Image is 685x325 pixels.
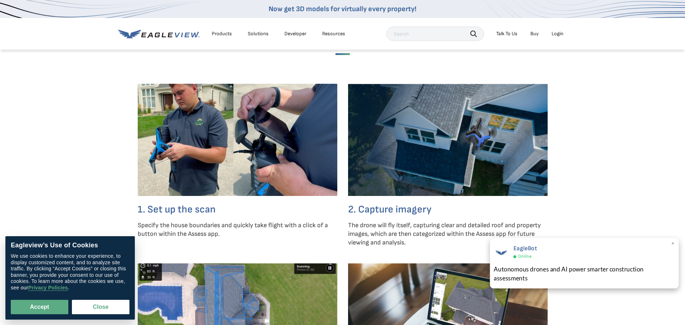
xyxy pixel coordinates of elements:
img: EagleBot [494,245,509,260]
div: Products [212,31,232,37]
div: Autonomous drones and AI power smarter construction assessments [494,265,675,283]
p: The drone will fly itself, capturing clear and detailed roof and property images, which are then ... [348,221,548,247]
div: Resources [322,31,345,37]
input: Search [386,27,484,41]
span: × [671,240,675,247]
a: Now get 3D models for virtually every property! [269,5,416,13]
a: Privacy Policies [28,285,68,291]
h5: 2. Capture imagery [348,203,548,216]
p: Specify the house boundaries and quickly take flight with a click of a button within the Assess app. [138,221,337,238]
div: Login [552,31,563,37]
a: Buy [530,31,539,37]
span: EagleBot [513,245,537,252]
div: We use cookies to enhance your experience, to display customized content, and to analyze site tra... [11,253,129,291]
a: Developer [284,31,306,37]
h5: 1. Set up the scan [138,203,337,216]
button: Accept [11,300,68,314]
button: Close [72,300,129,314]
div: Talk To Us [496,31,517,37]
div: Solutions [248,31,269,37]
div: Eagleview’s Use of Cookies [11,242,129,250]
span: Online [518,254,531,260]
